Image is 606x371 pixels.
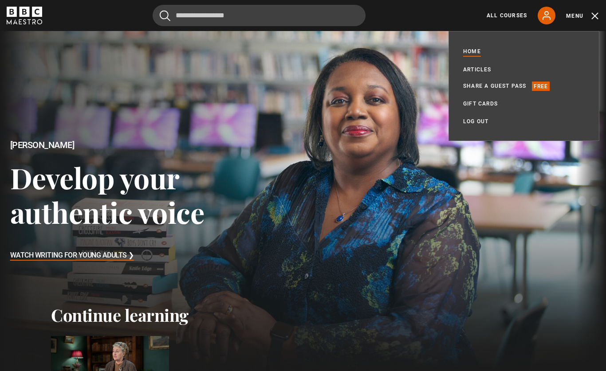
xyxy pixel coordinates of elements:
[10,140,303,150] h2: [PERSON_NAME]
[51,305,555,325] h2: Continue learning
[7,7,42,24] svg: BBC Maestro
[463,117,488,126] a: Log out
[153,5,366,26] input: Search
[463,65,492,74] a: Articles
[10,160,303,229] h3: Develop your authentic voice
[10,249,134,262] h3: Watch Writing for Young Adults ❯
[160,10,170,21] button: Submit the search query
[487,12,527,20] a: All Courses
[463,82,527,90] a: Share a guest pass
[532,82,550,90] p: Free
[463,99,498,108] a: Gift Cards
[463,47,481,57] a: Home
[566,12,599,20] button: Toggle navigation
